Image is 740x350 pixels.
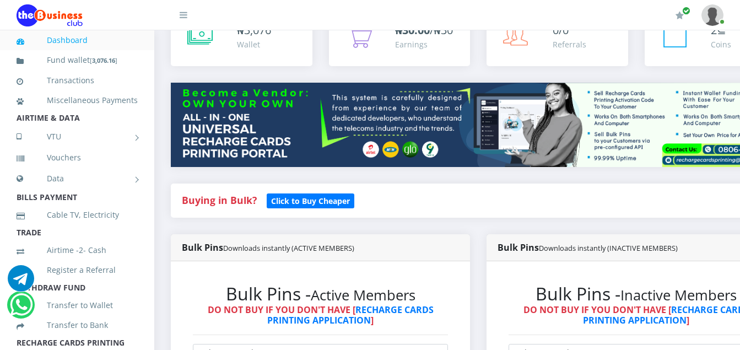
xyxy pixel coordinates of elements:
strong: Bulk Pins [182,241,354,254]
div: Referrals [553,39,586,50]
strong: DO NOT BUY IF YOU DON'T HAVE [ ] [208,304,434,326]
b: 3,076.16 [92,56,115,64]
strong: Buying in Bulk? [182,193,257,207]
small: [ ] [90,56,117,64]
a: ₦3,076 Wallet [171,11,312,66]
a: Transfer to Wallet [17,293,138,318]
a: Chat for support [10,300,33,318]
h2: Bulk Pins - [193,283,448,304]
a: Click to Buy Cheaper [267,193,354,207]
a: ₦30.00/₦30 Earnings [329,11,471,66]
a: Chat for support [8,273,34,292]
small: Downloads instantly (ACTIVE MEMBERS) [223,243,354,253]
a: Transfer to Bank [17,313,138,338]
small: Downloads instantly (INACTIVE MEMBERS) [539,243,678,253]
a: VTU [17,123,138,150]
a: Vouchers [17,145,138,170]
img: Logo [17,4,83,26]
a: Data [17,165,138,192]
a: Cable TV, Electricity [17,202,138,228]
small: Active Members [311,286,415,305]
i: Renew/Upgrade Subscription [676,11,684,20]
strong: Bulk Pins [498,241,678,254]
img: User [701,4,723,26]
div: Earnings [395,39,453,50]
a: Miscellaneous Payments [17,88,138,113]
a: Register a Referral [17,257,138,283]
span: Renew/Upgrade Subscription [682,7,690,15]
div: Coins [711,39,731,50]
a: Airtime -2- Cash [17,238,138,263]
a: Transactions [17,68,138,93]
a: Dashboard [17,28,138,53]
div: Wallet [237,39,271,50]
a: Fund wallet[3,076.16] [17,47,138,73]
a: 0/0 Referrals [487,11,628,66]
a: RECHARGE CARDS PRINTING APPLICATION [267,304,434,326]
b: Click to Buy Cheaper [271,196,350,206]
small: Inactive Members [620,286,737,305]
